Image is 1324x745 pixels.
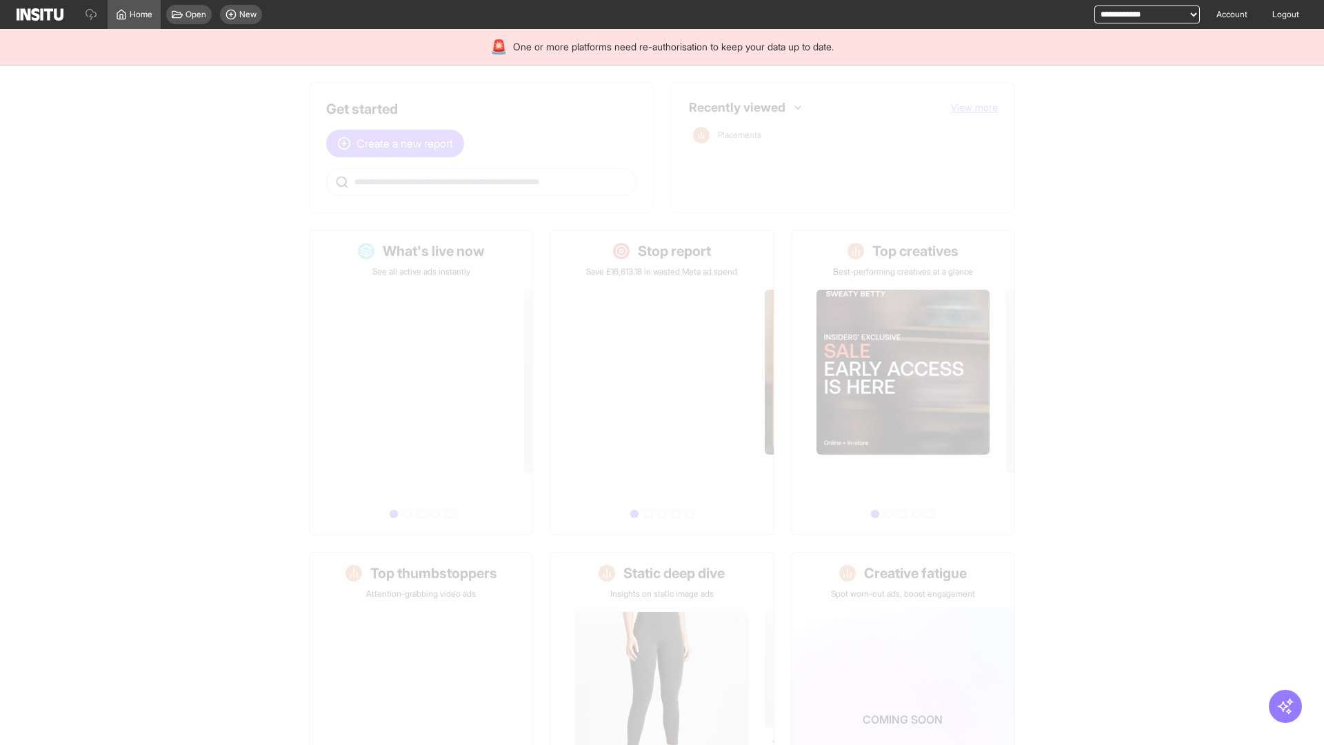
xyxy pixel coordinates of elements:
div: 🚨 [490,37,508,57]
span: Open [185,9,206,20]
span: New [239,9,257,20]
span: One or more platforms need re-authorisation to keep your data up to date. [513,40,834,54]
img: Logo [17,8,63,21]
span: Home [130,9,152,20]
